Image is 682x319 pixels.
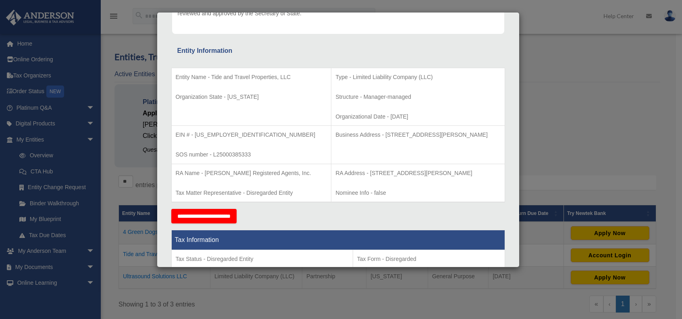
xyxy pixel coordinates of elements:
[335,72,500,82] p: Type - Limited Liability Company (LLC)
[176,188,327,198] p: Tax Matter Representative - Disregarded Entity
[335,130,500,140] p: Business Address - [STREET_ADDRESS][PERSON_NAME]
[176,254,349,264] p: Tax Status - Disregarded Entity
[357,254,501,264] p: Tax Form - Disregarded
[176,168,327,178] p: RA Name - [PERSON_NAME] Registered Agents, Inc.
[177,45,499,56] div: Entity Information
[171,250,353,310] td: Tax Period Type - Calendar Year
[171,230,505,250] th: Tax Information
[335,92,500,102] p: Structure - Manager-managed
[335,188,500,198] p: Nominee Info - false
[176,92,327,102] p: Organization State - [US_STATE]
[176,150,327,160] p: SOS number - L25000385333
[176,72,327,82] p: Entity Name - Tide and Travel Properties, LLC
[176,130,327,140] p: EIN # - [US_EMPLOYER_IDENTIFICATION_NUMBER]
[335,168,500,178] p: RA Address - [STREET_ADDRESS][PERSON_NAME]
[335,112,500,122] p: Organizational Date - [DATE]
